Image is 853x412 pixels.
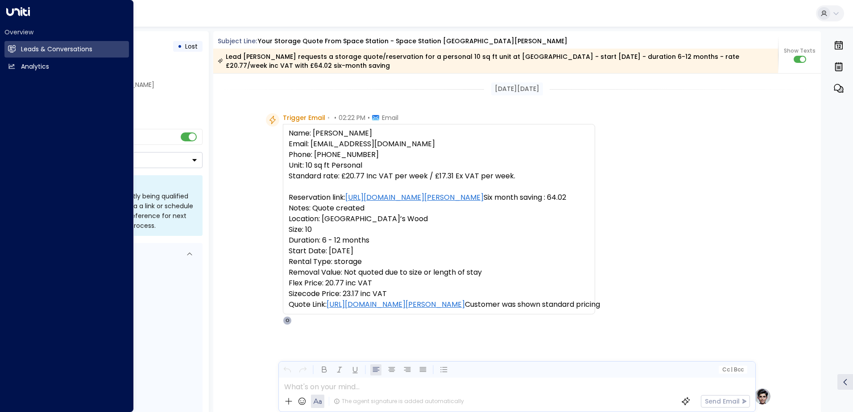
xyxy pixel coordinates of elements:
div: O [283,316,292,325]
h2: Leads & Conversations [21,45,92,54]
pre: Name: [PERSON_NAME] Email: [EMAIL_ADDRESS][DOMAIN_NAME] Phone: [PHONE_NUMBER] Unit: 10 sq ft Pers... [289,128,589,310]
span: Email [382,113,398,122]
span: 02:22 PM [339,113,365,122]
span: Lost [185,42,198,51]
div: [DATE][DATE] [491,82,543,95]
span: Cc Bcc [722,367,743,373]
button: Cc|Bcc [718,366,747,374]
div: The agent signature is added automatically [334,397,464,405]
span: Show Texts [784,47,816,55]
span: • [327,113,330,122]
a: Leads & Conversations [4,41,129,58]
span: Trigger Email [283,113,325,122]
span: • [334,113,336,122]
a: [URL][DOMAIN_NAME][PERSON_NAME] [345,192,484,203]
img: profile-logo.png [754,387,771,405]
a: Analytics [4,58,129,75]
div: Your storage quote from Space Station - Space Station [GEOGRAPHIC_DATA][PERSON_NAME] [258,37,567,46]
button: Redo [297,364,308,375]
div: Lead [PERSON_NAME] requests a storage quote/reservation for a personal 10 sq ft unit at [GEOGRAPH... [218,52,773,70]
span: • [368,113,370,122]
span: | [731,367,733,373]
a: [URL][DOMAIN_NAME][PERSON_NAME] [327,299,465,310]
div: • [178,38,182,54]
span: Subject Line: [218,37,257,45]
h2: Analytics [21,62,49,71]
button: Undo [282,364,293,375]
h2: Overview [4,28,129,37]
